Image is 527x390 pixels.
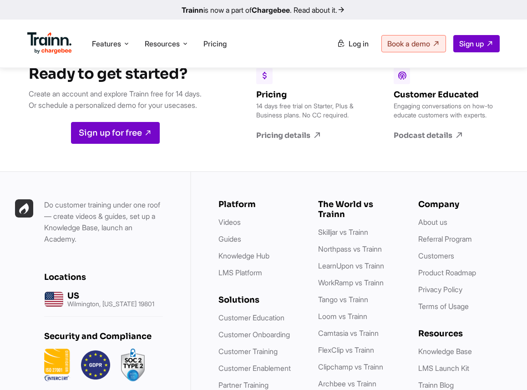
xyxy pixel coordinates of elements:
[394,101,498,120] p: Engaging conversations on how-to educate customers with experts.
[318,244,382,253] a: Northpass vs Trainn
[318,295,368,304] a: Tango vs Trainn
[203,39,227,48] a: Pricing
[81,349,110,381] img: GDPR.png
[145,39,180,49] span: Resources
[418,251,454,260] a: Customers
[218,330,290,339] a: Customer Onboarding
[67,301,154,307] p: Wilmington, [US_STATE] 19801
[418,364,469,373] a: LMS Launch Kit
[418,302,469,311] a: Terms of Usage
[256,90,361,100] h6: Pricing
[318,261,384,270] a: LearnUpon vs Trainn
[331,35,374,52] a: Log in
[418,347,472,356] a: Knowledge Base
[318,379,376,388] a: Archbee vs Trainn
[27,32,72,54] img: Trainn Logo
[418,199,500,209] h6: Company
[381,35,446,52] a: Book a demo
[256,131,361,141] a: Pricing details
[256,101,361,120] p: 14 days free trial on Starter, Plus & Business plans. No CC required.
[67,291,154,301] h6: US
[218,313,284,322] a: Customer Education
[318,278,384,287] a: WorkRamp vs Trainn
[218,347,278,356] a: Customer Training
[418,268,476,277] a: Product Roadmap
[418,285,462,294] a: Privacy Policy
[387,39,430,48] span: Book a demo
[318,228,368,237] a: Skilljar vs Trainn
[318,362,383,371] a: Clipchamp vs Trainn
[182,5,203,15] b: Trainn
[218,218,241,227] a: Videos
[44,331,163,341] h6: Security and Compliance
[71,122,160,144] a: Sign up for free
[218,251,269,260] a: Knowledge Hub
[394,131,498,141] a: Podcast details
[44,199,163,245] p: Do customer training under one roof — create videos & guides, set up a Knowledge Base, launch an ...
[218,268,262,277] a: LMS Platform
[218,234,241,243] a: Guides
[318,345,374,355] a: FlexClip vs Trainn
[218,364,291,373] a: Customer Enablement
[44,289,64,309] img: us headquarters
[349,39,369,48] span: Log in
[218,380,269,390] a: Partner Training
[418,218,447,227] a: About us
[218,295,300,305] h6: Solutions
[121,349,145,381] img: soc2
[453,35,500,52] a: Sign up
[418,234,472,243] a: Referral Program
[44,272,163,282] h6: Locations
[44,349,70,381] img: ISO
[459,39,484,48] span: Sign up
[15,199,33,218] img: Trainn | everything under one roof
[29,65,202,83] h3: Ready to get started?
[29,88,202,111] p: Create an account and explore Trainn free for 14 days. Or schedule a personalized demo for your u...
[92,39,121,49] span: Features
[418,329,500,339] h6: Resources
[218,199,300,209] h6: Platform
[481,346,527,390] iframe: Chat Widget
[318,312,367,321] a: Loom vs Trainn
[318,199,400,219] h6: The World vs Trainn
[394,90,498,100] h6: Customer Educated
[318,329,379,338] a: Camtasia vs Trainn
[252,5,290,15] b: Chargebee
[418,380,454,390] a: Trainn Blog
